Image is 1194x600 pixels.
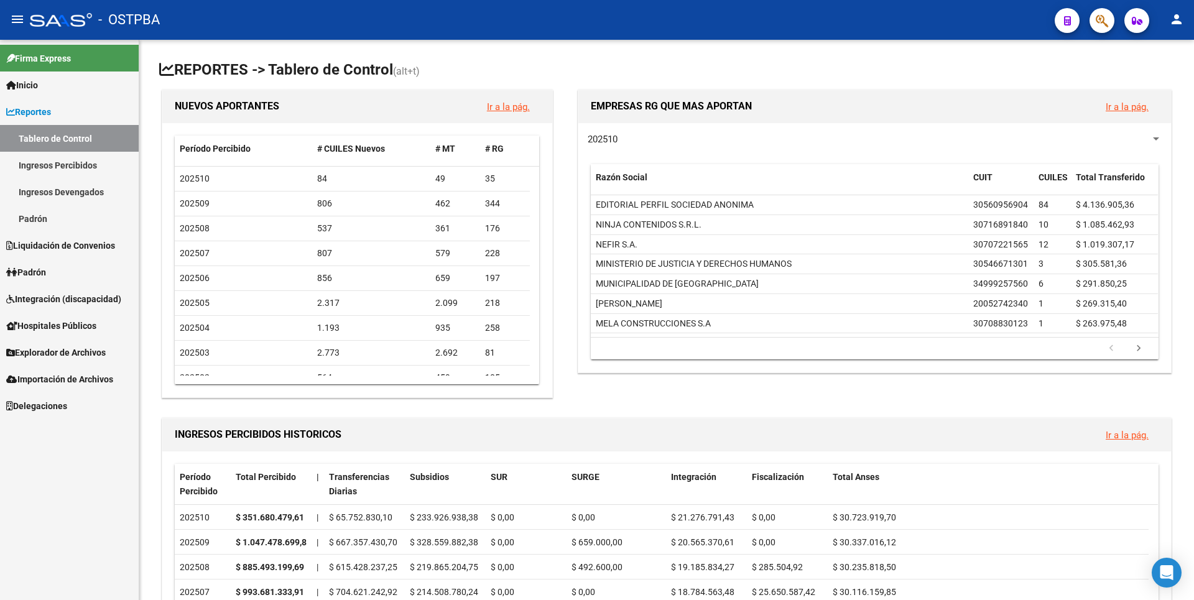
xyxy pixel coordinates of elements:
[6,105,51,119] span: Reportes
[180,560,226,575] div: 202508
[1071,164,1158,205] datatable-header-cell: Total Transferido
[666,464,747,505] datatable-header-cell: Integración
[329,472,389,496] span: Transferencias Diarias
[1076,200,1134,210] span: $ 4.136.905,36
[485,296,525,310] div: 218
[973,198,1028,212] div: 30560956904
[596,257,792,271] div: MINISTERIO DE JUSTICIA Y DERECHOS HUMANOS
[236,537,312,547] strong: $ 1.047.478.699,81
[1039,239,1048,249] span: 12
[485,144,504,154] span: # RG
[572,472,599,482] span: SURGE
[1076,318,1127,328] span: $ 263.975,48
[591,100,752,112] span: EMPRESAS RG QUE MAS APORTAN
[671,537,734,547] span: $ 20.565.370,61
[671,472,716,482] span: Integración
[485,196,525,211] div: 344
[6,52,71,65] span: Firma Express
[491,587,514,597] span: $ 0,00
[596,277,759,291] div: MUNICIPALIDAD DE [GEOGRAPHIC_DATA]
[329,587,397,597] span: $ 704.621.242,92
[1039,298,1044,308] span: 1
[317,196,426,211] div: 806
[1169,12,1184,27] mat-icon: person
[752,472,804,482] span: Fiscalización
[317,221,426,236] div: 537
[596,172,647,182] span: Razón Social
[491,472,507,482] span: SUR
[236,472,296,482] span: Total Percibido
[405,464,486,505] datatable-header-cell: Subsidios
[968,164,1034,205] datatable-header-cell: CUIT
[180,173,210,183] span: 202510
[973,297,1028,311] div: 20052742340
[410,537,478,547] span: $ 328.559.882,38
[329,512,392,522] span: $ 65.752.830,10
[180,144,251,154] span: Período Percibido
[491,537,514,547] span: $ 0,00
[236,512,304,522] strong: $ 351.680.479,61
[1099,342,1123,356] a: go to previous page
[10,12,25,27] mat-icon: menu
[596,238,637,252] div: NEFIR S.A.
[435,346,475,360] div: 2.692
[485,346,525,360] div: 81
[833,537,896,547] span: $ 30.337.016,12
[236,562,304,572] strong: $ 885.493.199,69
[317,246,426,261] div: 807
[1039,200,1048,210] span: 84
[435,371,475,385] div: 459
[1039,259,1044,269] span: 3
[588,134,618,145] span: 202510
[596,218,701,232] div: NINJA CONTENIDOS S.R.L.
[430,136,480,162] datatable-header-cell: # MT
[671,562,734,572] span: $ 19.185.834,27
[410,512,478,522] span: $ 233.926.938,38
[180,372,210,382] span: 202502
[180,273,210,283] span: 202506
[572,587,595,597] span: $ 0,00
[1076,298,1127,308] span: $ 269.315,40
[317,587,318,597] span: |
[317,562,318,572] span: |
[98,6,160,34] span: - OSTPBA
[317,346,426,360] div: 2.773
[410,472,449,482] span: Subsidios
[180,585,226,599] div: 202507
[491,512,514,522] span: $ 0,00
[435,321,475,335] div: 935
[833,472,879,482] span: Total Anses
[435,246,475,261] div: 579
[752,537,775,547] span: $ 0,00
[596,198,754,212] div: EDITORIAL PERFIL SOCIEDAD ANONIMA
[485,246,525,261] div: 228
[6,399,67,413] span: Delegaciones
[1106,101,1149,113] a: Ir a la pág.
[6,346,106,359] span: Explorador de Archivos
[317,296,426,310] div: 2.317
[567,464,666,505] datatable-header-cell: SURGE
[231,464,312,505] datatable-header-cell: Total Percibido
[236,587,304,597] strong: $ 993.681.333,91
[312,464,324,505] datatable-header-cell: |
[973,316,1028,331] div: 30708830123
[491,562,514,572] span: $ 0,00
[329,537,397,547] span: $ 667.357.430,70
[973,218,1028,232] div: 30716891840
[833,512,896,522] span: $ 30.723.919,70
[435,221,475,236] div: 361
[1039,219,1048,229] span: 10
[671,587,734,597] span: $ 18.784.563,48
[6,78,38,92] span: Inicio
[973,238,1028,252] div: 30707221565
[317,371,426,385] div: 564
[324,464,405,505] datatable-header-cell: Transferencias Diarias
[1076,259,1127,269] span: $ 305.581,36
[485,271,525,285] div: 197
[6,372,113,386] span: Importación de Archivos
[180,223,210,233] span: 202508
[6,239,115,252] span: Liquidación de Convenios
[487,101,530,113] a: Ir a la pág.
[317,144,385,154] span: # CUILES Nuevos
[180,298,210,308] span: 202505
